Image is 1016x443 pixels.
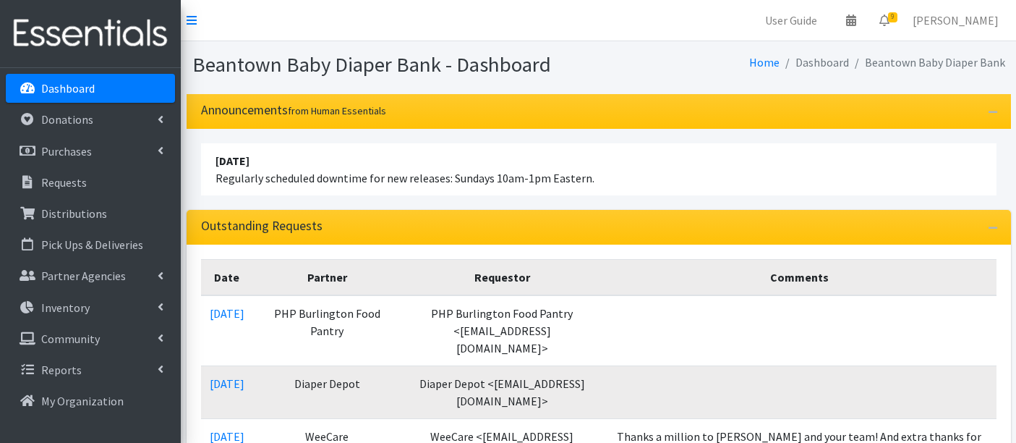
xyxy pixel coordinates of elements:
li: Dashboard [780,52,849,73]
a: Partner Agencies [6,261,175,290]
h3: Outstanding Requests [201,219,323,234]
img: HumanEssentials [6,9,175,58]
small: from Human Essentials [288,104,386,117]
p: My Organization [41,394,124,408]
th: Requestor [401,259,602,295]
a: Community [6,324,175,353]
a: My Organization [6,387,175,415]
a: Home [749,55,780,69]
p: Requests [41,175,87,190]
a: Distributions [6,199,175,228]
td: Diaper Depot <[EMAIL_ADDRESS][DOMAIN_NAME]> [401,366,602,418]
a: 9 [868,6,901,35]
a: Requests [6,168,175,197]
a: [DATE] [210,306,244,321]
p: Dashboard [41,81,95,96]
li: Regularly scheduled downtime for new releases: Sundays 10am-1pm Eastern. [201,143,996,195]
a: [PERSON_NAME] [901,6,1010,35]
a: [DATE] [210,376,244,391]
a: Reports [6,355,175,384]
li: Beantown Baby Diaper Bank [849,52,1005,73]
a: Purchases [6,137,175,166]
td: PHP Burlington Food Pantry [253,295,402,366]
p: Purchases [41,144,92,159]
a: Dashboard [6,74,175,103]
p: Pick Ups & Deliveries [41,237,143,252]
a: Donations [6,105,175,134]
strong: [DATE] [215,153,249,168]
p: Distributions [41,206,107,221]
h1: Beantown Baby Diaper Bank - Dashboard [192,52,594,77]
td: Diaper Depot [253,366,402,418]
a: Inventory [6,293,175,322]
td: PHP Burlington Food Pantry <[EMAIL_ADDRESS][DOMAIN_NAME]> [401,295,602,366]
th: Date [201,259,253,295]
p: Reports [41,363,82,377]
p: Community [41,332,100,346]
h3: Announcements [201,103,386,118]
a: Pick Ups & Deliveries [6,230,175,259]
th: Comments [602,259,996,295]
th: Partner [253,259,402,295]
a: User Guide [754,6,829,35]
p: Inventory [41,300,90,315]
span: 9 [888,12,897,22]
p: Donations [41,112,93,127]
p: Partner Agencies [41,269,126,283]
